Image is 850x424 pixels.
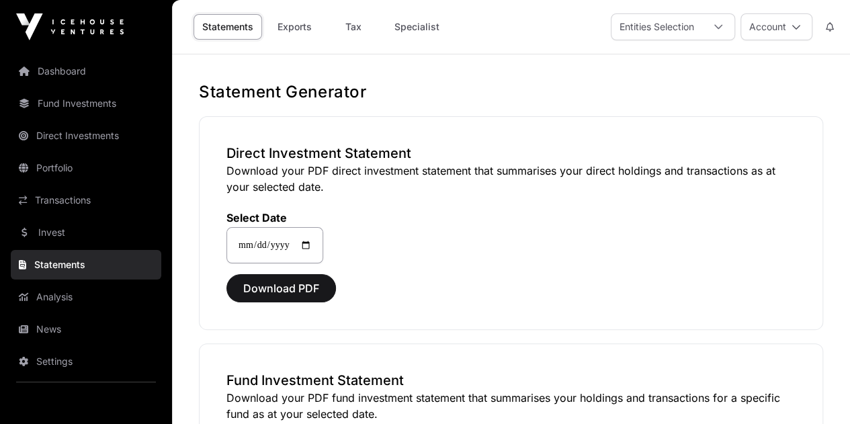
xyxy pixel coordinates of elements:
p: Download your PDF direct investment statement that summarises your direct holdings and transactio... [226,163,796,195]
a: Invest [11,218,161,247]
a: Analysis [11,282,161,312]
a: Dashboard [11,56,161,86]
a: Direct Investments [11,121,161,151]
div: Entities Selection [611,14,702,40]
button: Account [740,13,812,40]
label: Select Date [226,211,323,224]
a: News [11,314,161,344]
h1: Statement Generator [199,81,823,103]
a: Specialist [386,14,448,40]
a: Portfolio [11,153,161,183]
a: Transactions [11,185,161,215]
a: Settings [11,347,161,376]
a: Fund Investments [11,89,161,118]
img: Icehouse Ventures Logo [16,13,124,40]
a: Statements [11,250,161,280]
iframe: Chat Widget [783,359,850,424]
a: Tax [327,14,380,40]
a: Statements [194,14,262,40]
h3: Direct Investment Statement [226,144,796,163]
span: Download PDF [243,280,319,296]
button: Download PDF [226,274,336,302]
p: Download your PDF fund investment statement that summarises your holdings and transactions for a ... [226,390,796,422]
a: Download PDF [226,288,336,301]
h3: Fund Investment Statement [226,371,796,390]
a: Exports [267,14,321,40]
